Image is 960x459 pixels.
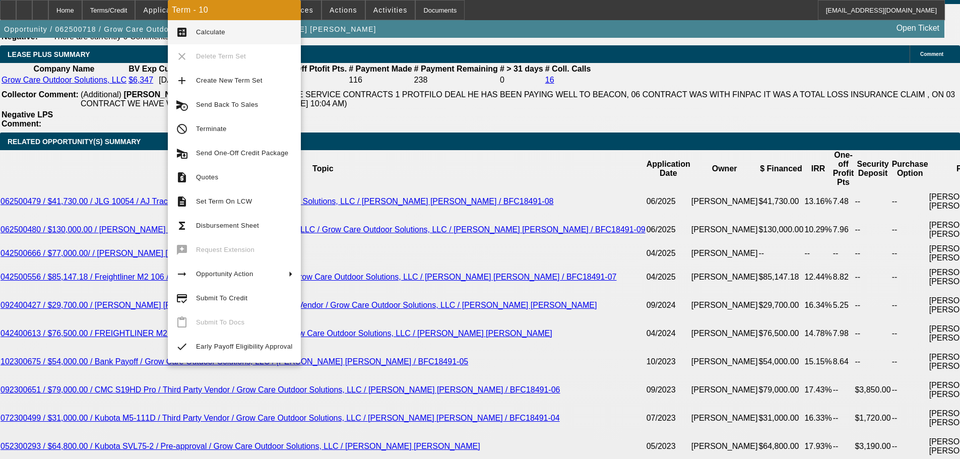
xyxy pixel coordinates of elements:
mat-icon: cancel_schedule_send [176,99,188,111]
span: Calculate [196,28,225,36]
td: 06/2025 [646,216,691,244]
span: Quotes [196,173,218,181]
td: 17.43% [804,376,832,404]
td: 8.27 [257,75,347,85]
td: 14.78% [804,319,832,348]
td: -- [891,216,929,244]
td: 10/2023 [646,348,691,376]
b: [PERSON_NAME]: [123,90,194,99]
span: Activities [373,6,408,14]
mat-icon: description [176,195,188,208]
a: Grow Care Outdoor Solutions, LLC [2,76,126,84]
td: [PERSON_NAME] [691,404,758,432]
td: $54,000.00 [758,348,804,376]
td: -- [833,404,855,432]
td: 12.44% [804,263,832,291]
mat-icon: add [176,75,188,87]
td: [PERSON_NAME] [691,187,758,216]
td: 09/2023 [646,376,691,404]
td: -- [854,348,891,376]
td: 0 [499,75,544,85]
mat-icon: arrow_right_alt [176,268,188,280]
td: $79,000.00 [758,376,804,404]
b: BV Exp [129,64,157,73]
b: Company Name [34,64,95,73]
td: 10.29% [804,216,832,244]
b: # Payment Made [349,64,412,73]
span: Send One-Off Credit Package [196,149,288,157]
td: [PERSON_NAME] [691,263,758,291]
span: Comment [920,51,943,57]
td: -- [891,348,929,376]
td: -- [854,187,891,216]
td: -- [833,376,855,404]
td: -- [854,263,891,291]
mat-icon: check [176,341,188,353]
td: 7.96 [833,216,855,244]
a: 052300293 / $64,800.00 / Kubota SVL75-2 / Pre-approval / Grow Care Outdoor Solutions, LLC / [PERS... [1,442,480,450]
td: 16.34% [804,291,832,319]
td: 238 [414,75,498,85]
td: 04/2024 [646,319,691,348]
td: 16.33% [804,404,832,432]
td: 04/2025 [646,244,691,263]
button: Actions [322,1,365,20]
td: $41,730.00 [758,187,804,216]
a: 092400427 / $29,700.00 / [PERSON_NAME] [PERSON_NAME] 5465 / Third Party Vendor / Grow Care Outdoo... [1,301,597,309]
td: -- [891,319,929,348]
td: 06/2025 [646,187,691,216]
b: Customer Since [159,64,220,73]
td: [PERSON_NAME] [691,244,758,263]
span: Early Payoff Eligibility Approval [196,343,293,350]
span: RELATED OPPORTUNITY(S) SUMMARY [8,138,141,146]
td: $85,147.18 [758,263,804,291]
th: Application Date [646,150,691,187]
td: 15.15% [804,348,832,376]
td: -- [854,216,891,244]
td: -- [758,244,804,263]
td: 8.64 [833,348,855,376]
td: 5.25 [833,291,855,319]
a: 102300675 / $54,000.00 / Bank Payoff / Grow Care Outdoor Solutions, LLC / [PERSON_NAME] [PERSON_N... [1,357,468,366]
mat-icon: request_quote [176,171,188,183]
td: 04/2025 [646,263,691,291]
td: $130,000.00 [758,216,804,244]
td: [PERSON_NAME] [691,291,758,319]
mat-icon: credit_score [176,292,188,304]
span: Create New Term Set [196,77,263,84]
td: -- [854,291,891,319]
td: -- [891,404,929,432]
b: Negative LPS Comment: [2,110,53,128]
span: CUSTOMER HAS 04 ACTIVE SERVICE CONTRACTS 1 PROTFILO DEAL HE HAS BEEN PAYING WELL TO BEACON, 06 CO... [81,90,955,108]
a: 092300651 / $79,000.00 / CMC S19HD Pro / Third Party Vendor / Grow Care Outdoor Solutions, LLC / ... [1,385,560,394]
td: 09/2024 [646,291,691,319]
td: 13.16% [804,187,832,216]
mat-icon: send_and_archive [176,147,188,159]
td: [DATE] [158,75,221,85]
th: $ Financed [758,150,804,187]
td: -- [891,187,929,216]
td: -- [891,376,929,404]
td: 7.98 [833,319,855,348]
a: $6,347 [129,76,153,84]
button: Activities [366,1,415,20]
span: Send Back To Sales [196,101,258,108]
th: IRR [804,150,832,187]
td: -- [804,244,832,263]
b: Avg. One-Off Ptofit Pts. [258,64,347,73]
span: Submit To Credit [196,294,247,302]
td: -- [833,244,855,263]
td: [PERSON_NAME] [691,216,758,244]
a: 16 [545,76,554,84]
th: Security Deposit [854,150,891,187]
th: Purchase Option [891,150,929,187]
td: -- [891,244,929,263]
td: -- [891,263,929,291]
td: [PERSON_NAME] [691,348,758,376]
mat-icon: calculate [176,26,188,38]
td: 07/2023 [646,404,691,432]
td: $31,000.00 [758,404,804,432]
b: Collector Comment: [2,90,79,99]
mat-icon: functions [176,220,188,232]
span: Opportunity Action [196,270,253,278]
